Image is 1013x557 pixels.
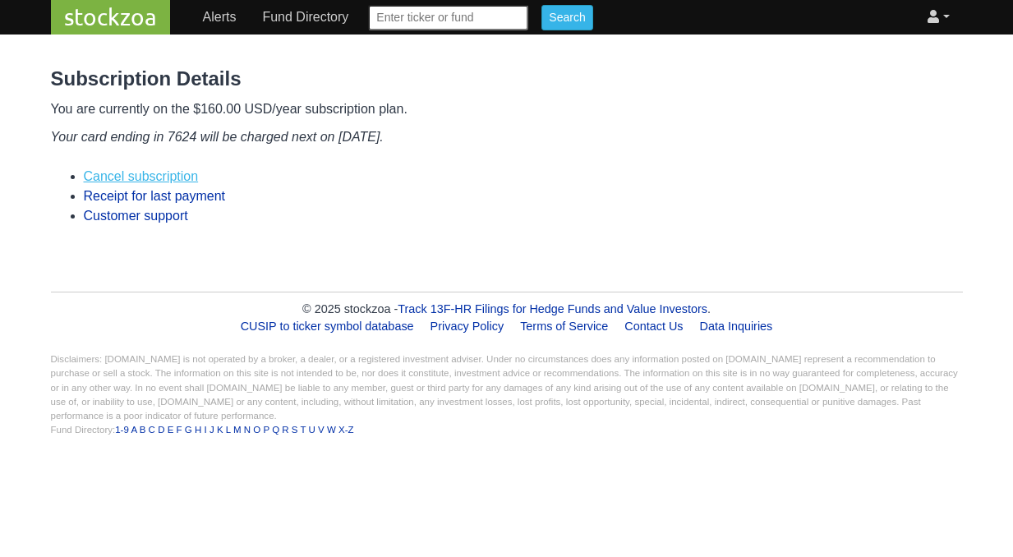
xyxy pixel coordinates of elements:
a: R [282,425,288,435]
a: W [327,425,336,435]
a: J [210,425,214,435]
a: O [253,425,260,435]
a: U [309,425,315,435]
a: Alerts [196,1,243,34]
a: Fund Directory [256,1,355,34]
a: CUSIP to ticker symbol database [234,313,421,339]
a: Q [272,425,279,435]
a: A [131,425,136,435]
a: 1-9 [115,425,129,435]
a: Terms of Service [513,313,615,339]
a: B [140,425,146,435]
input: Enter ticker or fund [368,5,528,30]
div: Fund Directory: [51,423,963,437]
a: K [217,425,223,435]
a: F [177,425,182,435]
input: Search [541,5,592,30]
a: Contact Us [618,313,689,339]
a: E [168,425,174,435]
a: V [318,425,325,435]
a: Customer support [84,209,188,223]
p: You are currently on the $160.00 USD/year subscription plan. [51,99,963,119]
a: C [149,425,155,435]
a: Receipt for last payment [84,189,226,203]
a: L [226,425,231,435]
a: Cancel subscription [84,169,199,183]
a: H [195,425,201,435]
a: Track 13F-HR Filings for Hedge Funds and Value Investors [398,302,707,315]
a: P [263,425,269,435]
a: T [301,425,306,435]
div: © 2025 stockzoa - . [51,301,963,319]
a: X-Z [338,425,354,435]
a: I [205,425,207,435]
a: S [292,425,298,435]
em: Your card ending in 7624 will be charged next on [DATE]. [51,130,384,144]
a: D [158,425,164,435]
h2: Subscription Details [51,67,963,91]
a: M [233,425,242,435]
a: Data Inquiries [693,313,780,339]
a: G [185,425,192,435]
a: N [244,425,251,435]
div: Disclaimers: [DOMAIN_NAME] is not operated by a broker, a dealer, or a registered investment advi... [51,352,963,438]
a: Privacy Policy [424,313,511,339]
